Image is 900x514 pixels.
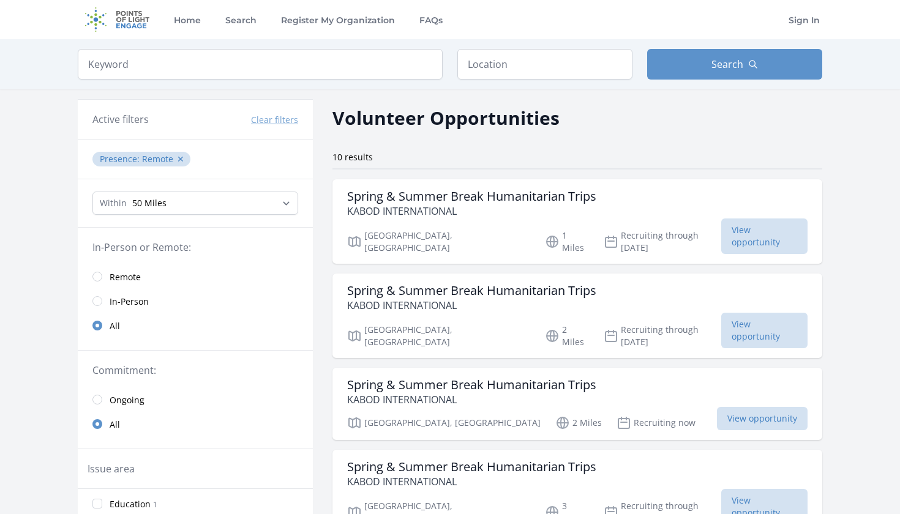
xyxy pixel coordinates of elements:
[347,460,596,474] h3: Spring & Summer Break Humanitarian Trips
[88,461,135,476] legend: Issue area
[604,229,722,254] p: Recruiting through [DATE]
[617,415,696,430] p: Recruiting now
[332,151,373,163] span: 10 results
[142,153,173,165] span: Remote
[332,104,560,132] h2: Volunteer Opportunities
[604,324,722,348] p: Recruiting through [DATE]
[347,298,596,313] p: KABOD INTERNATIONAL
[347,324,530,348] p: [GEOGRAPHIC_DATA], [GEOGRAPHIC_DATA]
[92,192,298,215] select: Search Radius
[347,283,596,298] h3: Spring & Summer Break Humanitarian Trips
[347,392,596,407] p: KABOD INTERNATIONAL
[92,499,102,508] input: Education 1
[555,415,602,430] p: 2 Miles
[153,499,157,510] span: 1
[545,229,589,254] p: 1 Miles
[347,204,596,218] p: KABOD INTERNATIONAL
[711,57,743,72] span: Search
[110,320,120,332] span: All
[721,218,808,254] span: View opportunity
[78,313,313,338] a: All
[347,415,541,430] p: [GEOGRAPHIC_DATA], [GEOGRAPHIC_DATA]
[545,324,589,348] p: 2 Miles
[110,419,120,431] span: All
[92,240,298,255] legend: In-Person or Remote:
[78,49,443,80] input: Keyword
[251,114,298,126] button: Clear filters
[78,289,313,313] a: In-Person
[347,189,596,204] h3: Spring & Summer Break Humanitarian Trips
[110,394,144,406] span: Ongoing
[92,363,298,378] legend: Commitment:
[332,368,822,440] a: Spring & Summer Break Humanitarian Trips KABOD INTERNATIONAL [GEOGRAPHIC_DATA], [GEOGRAPHIC_DATA]...
[110,498,151,510] span: Education
[332,274,822,358] a: Spring & Summer Break Humanitarian Trips KABOD INTERNATIONAL [GEOGRAPHIC_DATA], [GEOGRAPHIC_DATA]...
[332,179,822,264] a: Spring & Summer Break Humanitarian Trips KABOD INTERNATIONAL [GEOGRAPHIC_DATA], [GEOGRAPHIC_DATA]...
[347,378,596,392] h3: Spring & Summer Break Humanitarian Trips
[721,313,808,348] span: View opportunity
[457,49,632,80] input: Location
[100,153,142,165] span: Presence :
[110,271,141,283] span: Remote
[78,412,313,436] a: All
[177,153,184,165] button: ✕
[347,474,596,489] p: KABOD INTERNATIONAL
[92,112,149,127] h3: Active filters
[78,264,313,289] a: Remote
[78,387,313,412] a: Ongoing
[347,229,530,254] p: [GEOGRAPHIC_DATA], [GEOGRAPHIC_DATA]
[647,49,822,80] button: Search
[110,296,149,308] span: In-Person
[717,407,808,430] span: View opportunity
